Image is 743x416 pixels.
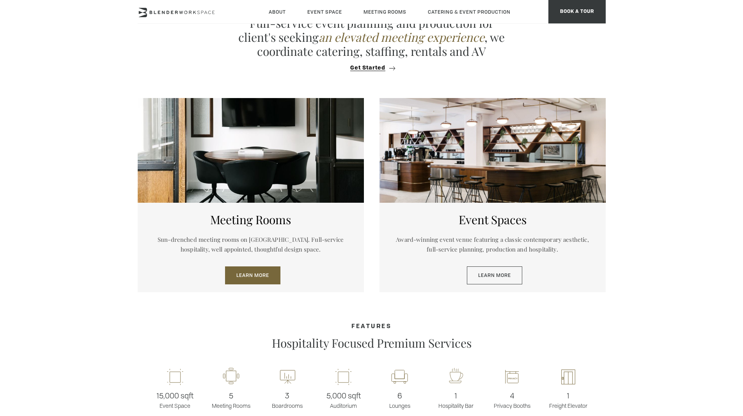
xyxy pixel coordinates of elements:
span: 6 [372,390,428,402]
a: Learn More [467,266,522,284]
span: 5 [203,390,259,402]
button: Get Started [348,64,395,71]
p: Sun-drenched meeting rooms on [GEOGRAPHIC_DATA]. Full-service hospitality, well appointed, though... [149,235,352,255]
p: Lounges [372,390,428,409]
span: 1 [428,390,484,402]
p: Hospitality Focused Premium Services [235,336,508,350]
h4: Features [138,323,606,330]
span: 1 [540,390,596,402]
p: Meeting Rooms [203,390,259,409]
em: an elevated meeting experience [319,29,484,45]
p: Hospitality Bar [428,390,484,409]
span: 15,000 sqft [147,390,203,402]
h5: Event Spaces [391,212,594,227]
span: Get Started [350,65,385,71]
h5: Meeting Rooms [149,212,352,227]
a: Learn More [225,266,280,284]
p: Privacy Booths [484,390,540,409]
p: Freight Elevator [540,390,596,409]
p: Full-service event planning and production for client's seeking , we coordinate catering, staffin... [235,16,508,58]
span: 4 [484,390,540,402]
span: 5,000 sqft [316,390,372,402]
iframe: Chat Widget [603,316,743,416]
p: Auditorium [316,390,372,409]
span: 3 [259,390,316,402]
p: Award-winning event venue featuring a classic contemporary aesthetic, full-service planning, prod... [391,235,594,255]
p: Event Space [147,390,203,409]
img: workspace-nyc-hospitality-icon-2x.png [446,368,466,386]
p: Boardrooms [259,390,316,409]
